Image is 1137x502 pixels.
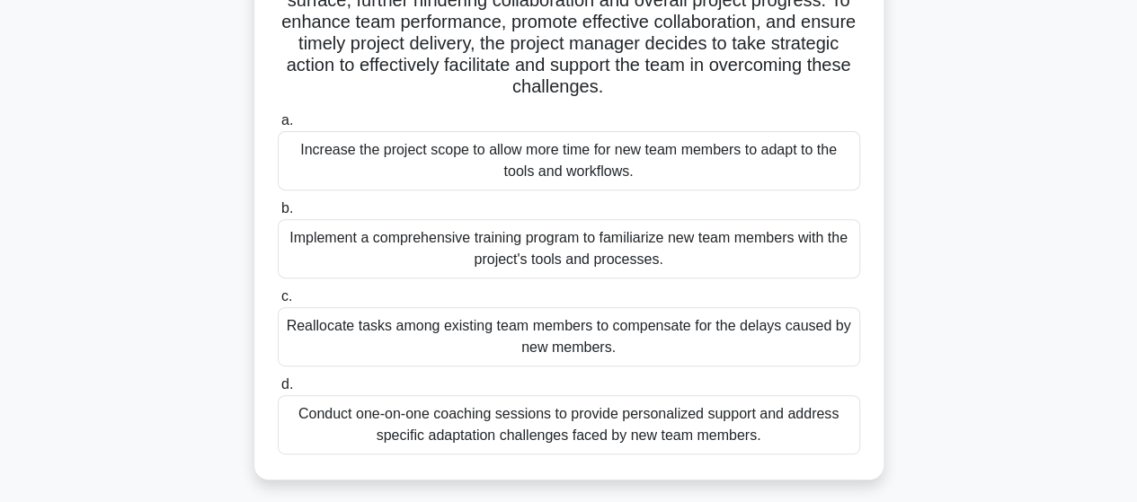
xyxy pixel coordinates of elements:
[278,219,860,278] div: Implement a comprehensive training program to familiarize new team members with the project's too...
[281,200,293,216] span: b.
[278,307,860,366] div: Reallocate tasks among existing team members to compensate for the delays caused by new members.
[281,112,293,128] span: a.
[281,376,293,392] span: d.
[278,131,860,190] div: Increase the project scope to allow more time for new team members to adapt to the tools and work...
[278,395,860,454] div: Conduct one-on-one coaching sessions to provide personalized support and address specific adaptat...
[281,288,292,304] span: c.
